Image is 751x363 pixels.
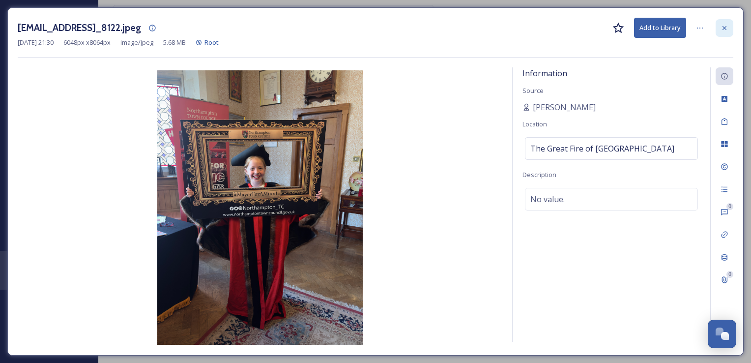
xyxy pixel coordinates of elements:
span: Source [522,86,544,95]
span: Location [522,120,547,128]
span: [DATE] 21:30 [18,38,54,47]
span: [PERSON_NAME] [533,101,596,113]
span: Root [204,38,219,47]
span: Information [522,68,567,79]
span: 5.68 MB [163,38,186,47]
img: clairebradshaw85%40gmail.com-IMG_8122.jpeg [18,70,502,345]
button: Open Chat [708,320,736,348]
div: 0 [726,271,733,278]
span: image/jpeg [120,38,153,47]
div: 0 [726,203,733,210]
span: 6048 px x 8064 px [63,38,111,47]
h3: [EMAIL_ADDRESS]_8122.jpeg [18,21,141,35]
span: The Great Fire of [GEOGRAPHIC_DATA] [530,143,674,154]
span: No value. [530,193,565,205]
button: Add to Library [634,18,686,38]
span: Description [522,170,556,179]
